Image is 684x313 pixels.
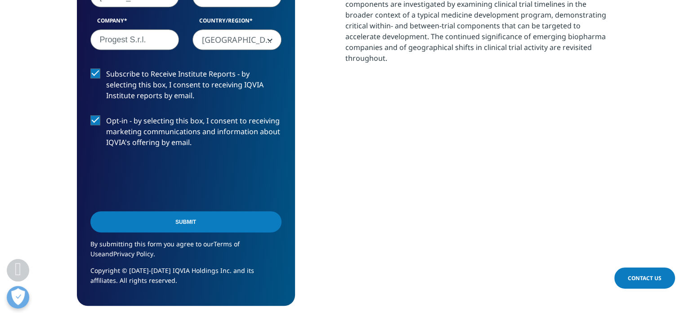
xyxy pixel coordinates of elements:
[614,268,675,289] a: Contact Us
[113,249,153,258] a: Privacy Policy
[90,115,282,153] label: Opt-in - by selecting this box, I consent to receiving marketing communications and information a...
[193,30,281,50] span: Italy
[192,29,282,50] span: Italy
[90,162,227,197] iframe: reCAPTCHA
[90,266,282,292] p: Copyright © [DATE]-[DATE] IQVIA Holdings Inc. and its affiliates. All rights reserved.
[192,17,282,29] label: Country/Region
[90,17,179,29] label: Company
[90,68,282,106] label: Subscribe to Receive Institute Reports - by selecting this box, I consent to receiving IQVIA Inst...
[628,274,662,282] span: Contact Us
[90,211,282,232] input: Submit
[7,286,29,308] button: Apri preferenze
[90,239,282,266] p: By submitting this form you agree to our and .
